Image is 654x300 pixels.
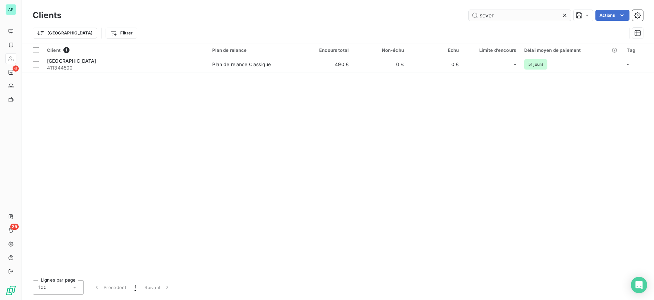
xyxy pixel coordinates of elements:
img: Logo LeanPay [5,285,16,296]
span: [GEOGRAPHIC_DATA] [47,58,96,64]
span: Client [47,47,61,53]
td: 0 € [353,56,408,73]
div: Limite d’encours [467,47,516,53]
span: 411344500 [47,64,204,71]
span: 35 [10,224,19,230]
div: Tag [627,47,650,53]
div: Échu [412,47,459,53]
div: AP [5,4,16,15]
h3: Clients [33,9,61,21]
button: Filtrer [106,28,137,39]
button: Actions [595,10,629,21]
div: Délai moyen de paiement [524,47,619,53]
td: 490 € [298,56,353,73]
div: Plan de relance [212,47,294,53]
span: 100 [38,284,47,291]
input: Rechercher [469,10,571,21]
button: Précédent [89,280,130,295]
span: - [627,61,629,67]
span: 51 jours [524,59,547,70]
td: 0 € [408,56,463,73]
span: - [514,61,516,68]
button: [GEOGRAPHIC_DATA] [33,28,97,39]
div: Plan de relance Classique [212,61,271,68]
span: 6 [13,65,19,72]
div: Encours total [302,47,349,53]
button: Suivant [140,280,175,295]
div: Open Intercom Messenger [631,277,647,293]
span: 1 [135,284,136,291]
button: 1 [130,280,140,295]
span: 1 [63,47,69,53]
div: Non-échu [357,47,404,53]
